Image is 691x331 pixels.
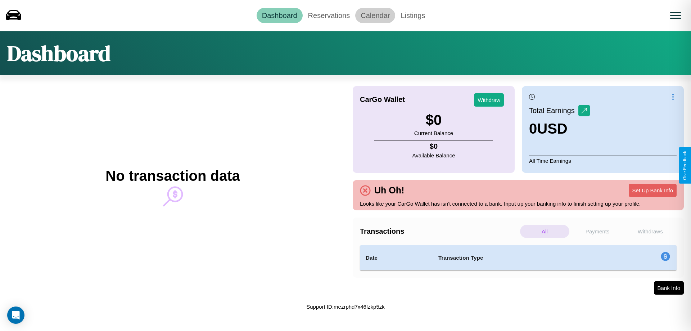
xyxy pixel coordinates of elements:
h4: Date [366,254,427,262]
h2: No transaction data [105,168,240,184]
h4: $ 0 [412,142,455,151]
div: Give Feedback [682,151,687,180]
p: Withdraws [625,225,675,238]
p: All [520,225,569,238]
a: Listings [395,8,430,23]
h4: CarGo Wallet [360,95,405,104]
button: Withdraw [474,93,504,107]
p: Current Balance [414,128,453,138]
a: Reservations [303,8,356,23]
h3: $ 0 [414,112,453,128]
button: Bank Info [654,281,684,295]
p: Total Earnings [529,104,578,117]
h4: Uh Oh! [371,185,408,196]
h1: Dashboard [7,39,110,68]
table: simple table [360,245,677,270]
p: Available Balance [412,151,455,160]
button: Set Up Bank Info [629,184,677,197]
h4: Transaction Type [438,254,602,262]
p: Support ID: mezrphd7x46fzkp5zk [306,302,385,312]
p: Looks like your CarGo Wallet has isn't connected to a bank. Input up your banking info to finish ... [360,199,677,209]
a: Calendar [355,8,395,23]
h4: Transactions [360,227,518,236]
div: Open Intercom Messenger [7,307,24,324]
button: Open menu [665,5,686,26]
p: Payments [573,225,622,238]
h3: 0 USD [529,121,590,137]
a: Dashboard [257,8,303,23]
p: All Time Earnings [529,156,677,166]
